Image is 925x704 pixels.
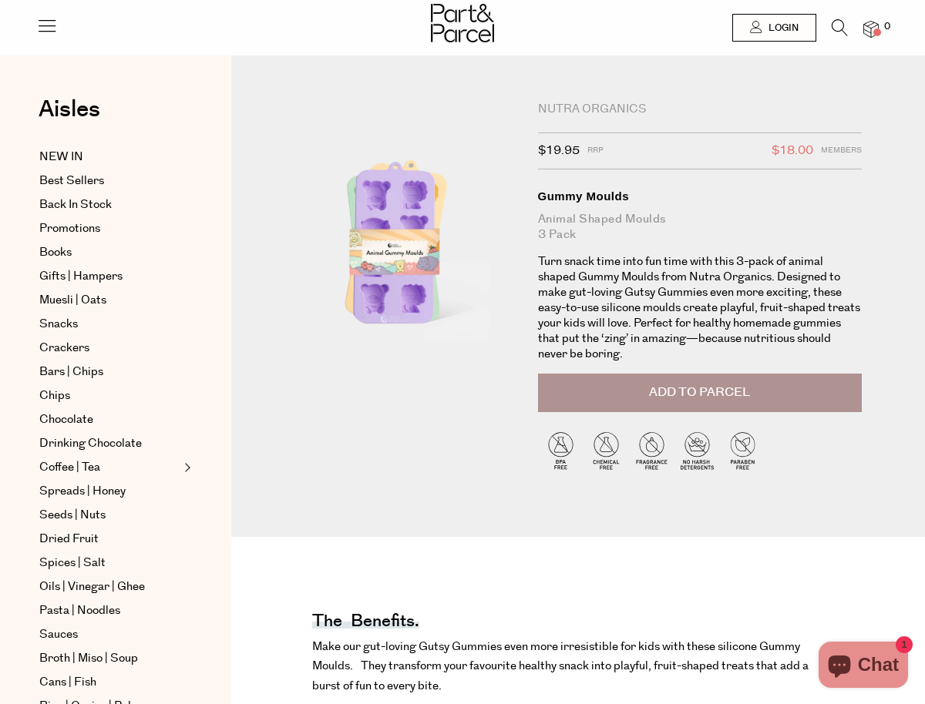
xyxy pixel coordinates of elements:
span: Spices | Salt [39,554,106,572]
a: Seeds | Nuts [39,506,180,525]
a: Promotions [39,220,180,238]
span: Best Sellers [39,172,104,190]
a: Best Sellers [39,172,180,190]
a: Snacks [39,315,180,334]
a: 0 [863,21,879,37]
a: Books [39,243,180,262]
a: Login [732,14,816,42]
a: Bars | Chips [39,363,180,381]
a: Broth | Miso | Soup [39,649,180,668]
span: 0 [880,20,894,34]
span: Seeds | Nuts [39,506,106,525]
a: Muesli | Oats [39,291,180,310]
p: Turn snack time into fun time with this 3-pack of animal shaped Gummy Moulds from Nutra Organics.... [538,254,862,362]
a: Pasta | Noodles [39,602,180,620]
h4: The benefits. [312,618,419,629]
a: Crackers [39,339,180,357]
p: Make our gut-loving Gutsy Gummies even more irresistible for kids with these silicone Gummy Mould... [312,637,816,696]
a: Drinking Chocolate [39,434,180,453]
button: Add to Parcel [538,374,862,412]
a: Chocolate [39,411,180,429]
div: Gummy Moulds [538,189,862,204]
span: $19.95 [538,141,580,161]
span: Bars | Chips [39,363,103,381]
span: Chocolate [39,411,93,429]
span: Muesli | Oats [39,291,106,310]
span: RRP [587,141,604,161]
span: Aisles [39,92,100,126]
span: Broth | Miso | Soup [39,649,138,668]
span: Oils | Vinegar | Ghee [39,578,145,596]
button: Expand/Collapse Coffee | Tea [180,458,191,477]
span: Sauces [39,625,78,644]
a: Dried Fruit [39,530,180,548]
a: Chips [39,387,180,405]
div: Animal Shaped Moulds 3 Pack [538,212,862,243]
span: Chips [39,387,70,405]
span: Pasta | Noodles [39,602,120,620]
span: Crackers [39,339,89,357]
img: Gummy Moulds [277,102,515,381]
a: NEW IN [39,148,180,166]
span: NEW IN [39,148,83,166]
a: Gifts | Hampers [39,267,180,286]
img: P_P-ICONS-Live_Bec_V11_Fragrance_Free.svg [629,427,674,473]
inbox-online-store-chat: Shopify online store chat [814,642,913,692]
a: Coffee | Tea [39,458,180,477]
span: Gifts | Hampers [39,267,123,286]
span: Add to Parcel [649,384,750,401]
span: Coffee | Tea [39,458,100,477]
span: Books [39,243,72,262]
a: Cans | Fish [39,673,180,692]
a: Aisles [39,98,100,136]
span: Spreads | Honey [39,482,126,501]
a: Oils | Vinegar | Ghee [39,578,180,596]
a: Back In Stock [39,196,180,214]
span: Cans | Fish [39,673,96,692]
a: Spices | Salt [39,554,180,572]
span: Dried Fruit [39,530,99,548]
a: Sauces [39,625,180,644]
img: Part&Parcel [431,4,494,42]
span: Members [821,141,862,161]
span: Login [765,22,799,35]
div: Nutra Organics [538,102,862,117]
span: Promotions [39,220,100,238]
img: P_P-ICONS-Live_Bec_V11_Chemical_Free.svg [584,427,629,473]
a: Spreads | Honey [39,482,180,501]
img: P_P-ICONS-Live_Bec_V11_Paraben_Free.svg [720,427,765,473]
img: P_P-ICONS-Live_Bec_V11_BPA_Free.svg [538,427,584,473]
span: Drinking Chocolate [39,434,142,453]
span: $18.00 [772,141,813,161]
span: Snacks [39,315,78,334]
img: P_P-ICONS-Live_Bec_V11_No_Harsh_Detergents.svg [674,427,720,473]
span: Back In Stock [39,196,112,214]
